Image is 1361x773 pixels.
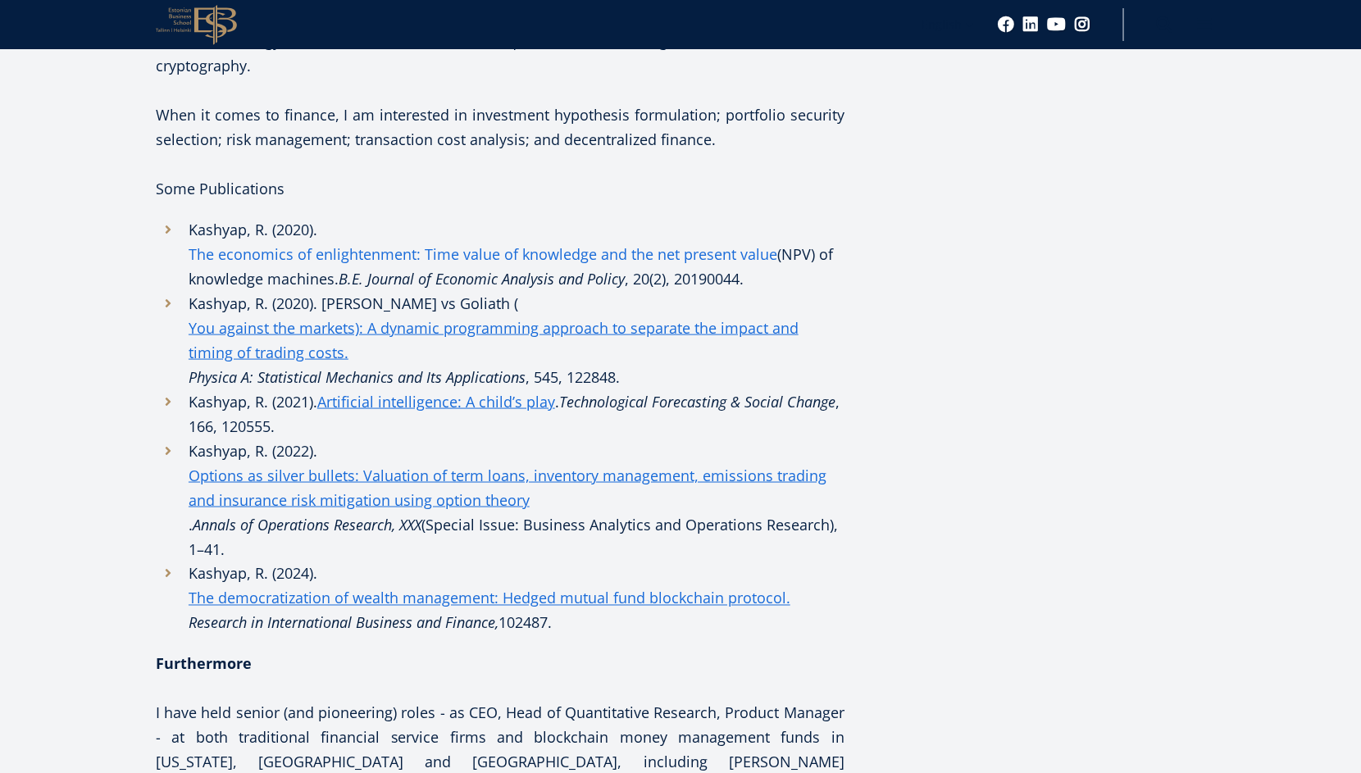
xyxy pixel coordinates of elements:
[156,217,844,291] li: Kashyap, R. (2020). (NPV) of knowledge machines. , 20(2), 20190044.
[189,613,498,633] em: Research in International Business and Finance,
[193,515,421,534] em: Annals of Operations Research, XXX
[156,654,252,674] strong: Furthermore
[156,562,844,635] li: Kashyap, R. (2024). 102487.
[156,176,844,201] p: Some Publications
[156,291,844,389] li: Kashyap, R. (2020). [PERSON_NAME] vs Goliath ( , 545, 122848.
[189,316,844,365] a: You against the markets): A dynamic programming approach to separate the impact and timing of tra...
[317,389,555,414] a: Artificial intelligence: A child’s play
[339,269,625,289] em: B.E. Journal of Economic Analysis and Policy
[998,16,1014,33] a: Facebook
[1074,16,1090,33] a: Instagram
[189,242,777,266] a: The economics of enlightenment: Time value of knowledge and the net present value
[1047,16,1066,33] a: Youtube
[156,102,844,152] p: When it comes to finance, I am interested in investment hypothesis formulation; portfolio securit...
[156,439,844,562] li: Kashyap, R. (2022). . (Special Issue: Business Analytics and Operations Research), 1–41.
[189,367,526,387] em: Physica A: Statistical Mechanics and Its Applications
[1022,16,1039,33] a: Linkedin
[156,389,844,439] li: Kashyap, R. (2021). . , 166, 120555.
[189,586,790,611] a: The democratization of wealth management: Hedged mutual fund blockchain protocol.
[189,463,844,512] a: Options as silver bullets: Valuation of term loans, inventory management, emissions trading and i...
[559,392,835,412] em: Technological Forecasting & Social Change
